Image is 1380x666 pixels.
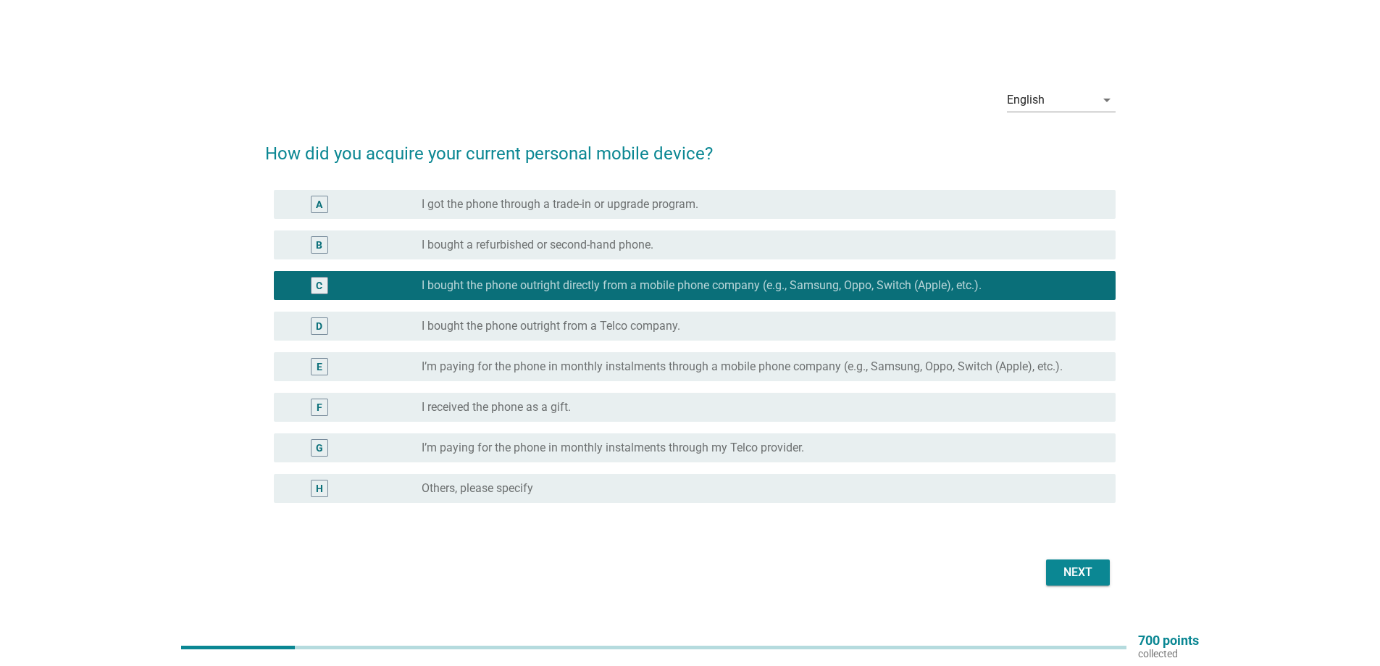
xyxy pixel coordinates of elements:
[422,238,653,252] label: I bought a refurbished or second-hand phone.
[316,440,323,455] div: G
[1138,634,1199,647] p: 700 points
[1138,647,1199,660] p: collected
[422,319,680,333] label: I bought the phone outright from a Telco company.
[422,481,533,496] label: Others, please specify
[422,441,804,455] label: I’m paying for the phone in monthly instalments through my Telco provider.
[1046,559,1110,586] button: Next
[422,197,698,212] label: I got the phone through a trade-in or upgrade program.
[316,196,322,212] div: A
[316,480,323,496] div: H
[316,318,322,333] div: D
[317,399,322,415] div: F
[316,278,322,293] div: C
[317,359,322,374] div: E
[1007,93,1045,107] div: English
[422,278,982,293] label: I bought the phone outright directly from a mobile phone company (e.g., Samsung, Oppo, Switch (Ap...
[422,359,1063,374] label: I’m paying for the phone in monthly instalments through a mobile phone company (e.g., Samsung, Op...
[316,237,322,252] div: B
[422,400,571,415] label: I received the phone as a gift.
[1098,91,1116,109] i: arrow_drop_down
[265,126,1116,167] h2: How did you acquire your current personal mobile device?
[1058,564,1098,581] div: Next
